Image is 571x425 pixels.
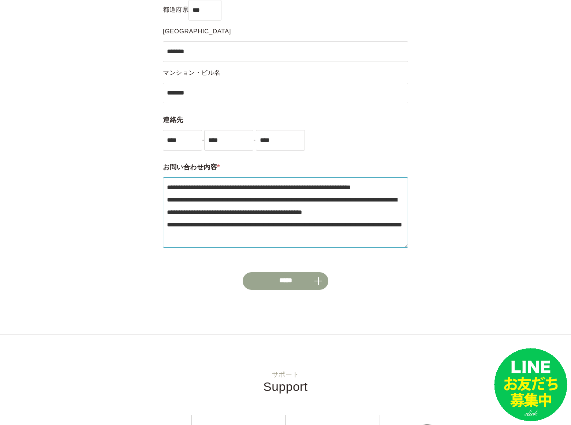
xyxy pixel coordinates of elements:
img: small_line.png [494,348,567,421]
dd: [GEOGRAPHIC_DATA] [163,21,408,62]
dd: - - [163,126,408,151]
span: Support [263,380,307,393]
small: サポート [15,371,556,378]
dt: お問い合わせ内容 [163,151,408,174]
dt: 連絡先 [163,103,408,126]
dd: マンション・ビル名 [163,62,408,103]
